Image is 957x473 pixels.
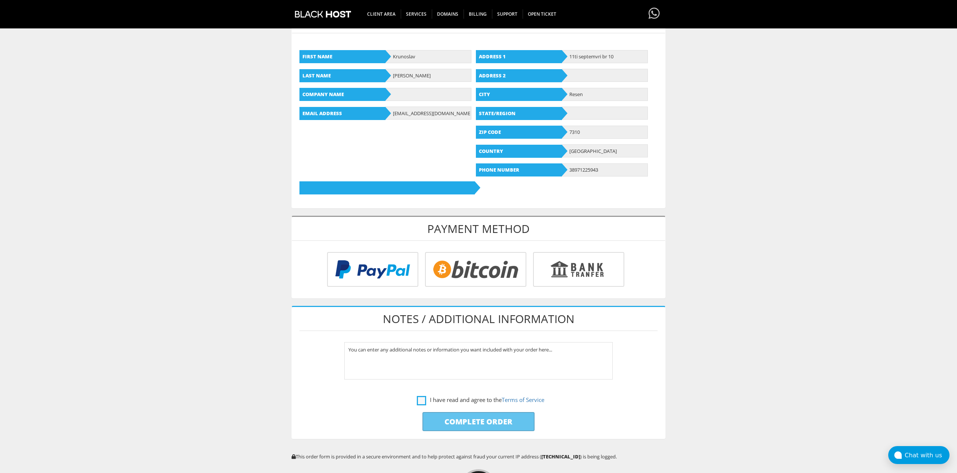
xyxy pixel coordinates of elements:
span: Support [492,9,523,19]
label: I have read and agree to the [417,395,544,405]
b: City [476,88,562,101]
b: Phone Number [476,163,562,176]
b: Email Address [299,107,385,120]
img: Bitcoin.png [425,252,526,287]
textarea: You can enter any additional notes or information you want included with your order here... [344,342,613,380]
span: CLIENT AREA [362,9,401,19]
h1: Payment Method [292,217,665,241]
span: Billing [464,9,492,19]
b: Address 2 [476,69,562,82]
img: Bank%20Transfer.png [533,252,624,287]
b: Address 1 [476,50,562,63]
b: Zip Code [476,126,562,139]
button: Chat with us [888,446,950,464]
p: This order form is provided in a secure environment and to help protect against fraud your curren... [292,453,665,460]
span: SERVICES [401,9,432,19]
h1: Notes / Additional Information [299,307,658,331]
input: Complete Order [422,412,535,431]
img: PayPal.png [327,252,418,287]
b: State/Region [476,107,562,120]
b: Country [476,145,562,158]
span: Domains [432,9,464,19]
a: Terms of Service [502,396,544,403]
div: Chat with us [905,452,950,459]
span: Open Ticket [523,9,561,19]
b: Company Name [299,88,385,101]
b: Last Name [299,69,385,82]
strong: [TECHNICAL_ID] [541,453,580,460]
b: First Name [299,50,385,63]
